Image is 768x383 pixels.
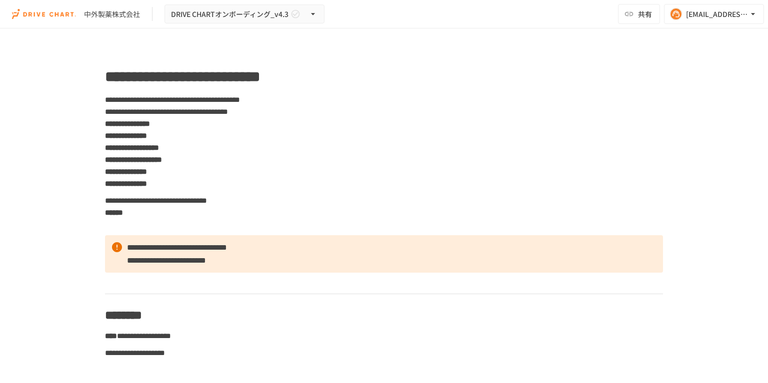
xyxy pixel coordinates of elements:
[84,9,140,19] div: 中外製薬株式会社
[12,6,76,22] img: i9VDDS9JuLRLX3JIUyK59LcYp6Y9cayLPHs4hOxMB9W
[664,4,764,24] button: [EMAIL_ADDRESS][DOMAIN_NAME]
[686,8,748,20] div: [EMAIL_ADDRESS][DOMAIN_NAME]
[618,4,660,24] button: 共有
[164,4,324,24] button: DRIVE CHARTオンボーディング_v4.3
[638,8,652,19] span: 共有
[171,8,288,20] span: DRIVE CHARTオンボーディング_v4.3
